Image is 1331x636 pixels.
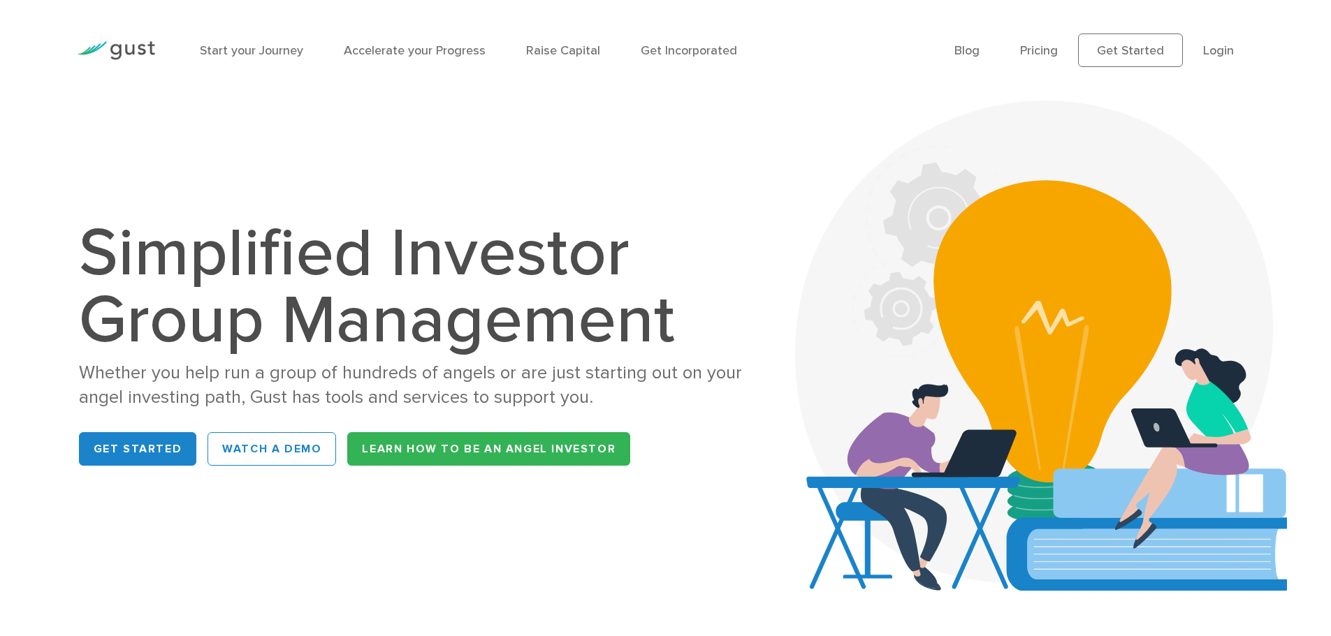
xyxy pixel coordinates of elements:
[795,101,1287,591] img: Aca 2023 Hero Bg
[1078,34,1183,67] a: Get Started
[344,43,486,58] a: Accelerate your Progress
[347,432,630,466] a: Learn How to be an Angel Investor
[200,43,303,58] a: Start your Journey
[208,432,336,466] a: WATCH A DEMO
[77,41,155,60] img: Gust Logo
[79,361,755,410] div: Whether you help run a group of hundreds of angels or are just starting out on your angel investi...
[79,220,755,354] h1: Simplified Investor Group Management
[1020,43,1058,58] a: Pricing
[1203,43,1234,58] a: Login
[526,43,600,58] a: Raise Capital
[79,432,197,466] a: Get Started
[954,43,980,58] a: Blog
[641,43,737,58] a: Get Incorporated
